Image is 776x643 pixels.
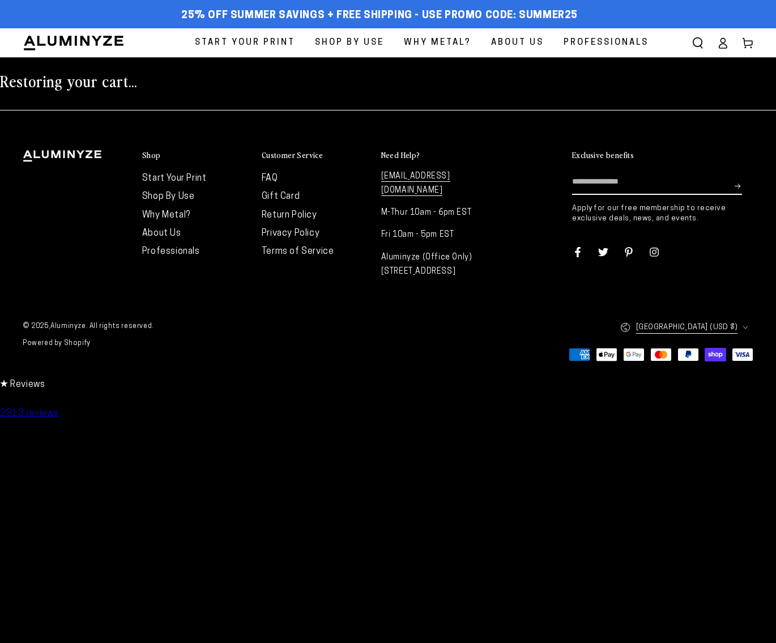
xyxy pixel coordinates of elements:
button: [GEOGRAPHIC_DATA] (USD $) [620,315,753,339]
a: Why Metal? [395,28,480,57]
a: Terms of Service [262,247,334,256]
h2: Customer Service [262,150,323,160]
span: About Us [491,35,544,50]
a: Why Metal? [142,211,190,220]
span: Professionals [564,35,649,50]
a: [EMAIL_ADDRESS][DOMAIN_NAME] [381,172,450,196]
a: Start Your Print [186,28,304,57]
a: About Us [483,28,552,57]
a: Start Your Print [142,174,207,183]
a: FAQ [262,174,278,183]
a: Professionals [555,28,657,57]
small: © 2025, . All rights reserved. [23,318,388,335]
a: Powered by Shopify [23,340,91,347]
summary: Customer Service [262,150,370,161]
summary: Shop [142,150,250,161]
summary: Need Help? [381,150,489,161]
button: Subscribe [735,169,742,203]
h2: Shop [142,150,161,160]
a: Privacy Policy [262,229,319,238]
span: 25% off Summer Savings + Free Shipping - Use Promo Code: SUMMER25 [181,10,578,22]
h2: Need Help? [381,150,420,160]
span: Shop By Use [315,35,384,50]
summary: Search our site [685,31,710,56]
a: About Us [142,229,181,238]
p: M-Thur 10am - 6pm EST [381,206,489,220]
p: Fri 10am - 5pm EST [381,228,489,242]
span: [GEOGRAPHIC_DATA] (USD $) [636,321,737,334]
summary: Exclusive benefits [572,150,753,161]
p: Aluminyze (Office Only) [STREET_ADDRESS] [381,250,489,279]
a: Shop By Use [142,192,195,201]
a: Professionals [142,247,200,256]
p: Apply for our free membership to receive exclusive deals, news, and events. [572,203,753,224]
span: Why Metal? [404,35,471,50]
a: Shop By Use [306,28,393,57]
img: Aluminyze [23,35,125,52]
h2: Exclusive benefits [572,150,634,160]
a: Aluminyze [50,323,86,330]
a: Return Policy [262,211,317,220]
span: Start Your Print [195,35,295,50]
a: Gift Card [262,192,300,201]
